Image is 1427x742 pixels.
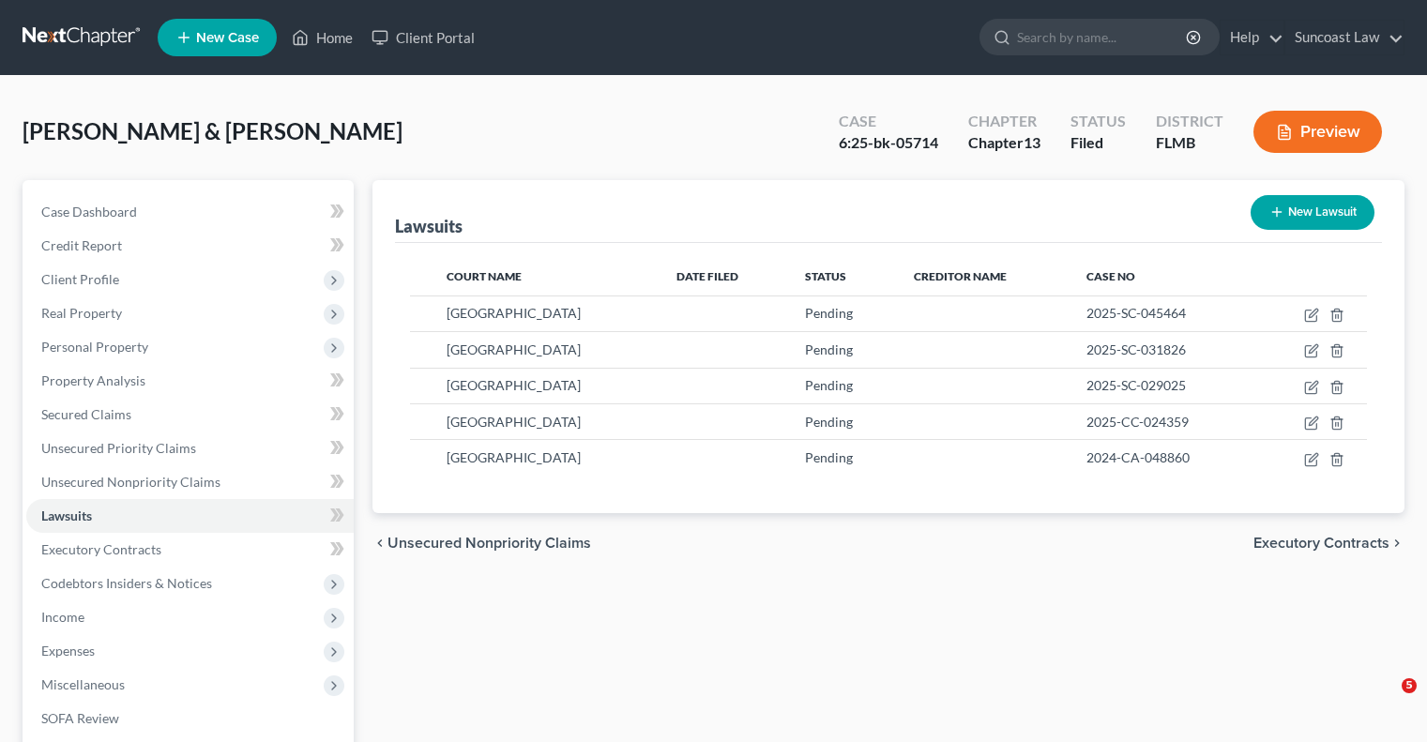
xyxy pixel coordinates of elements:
[41,339,148,355] span: Personal Property
[1070,132,1126,154] div: Filed
[914,269,1007,283] span: Creditor Name
[26,364,354,398] a: Property Analysis
[26,533,354,567] a: Executory Contracts
[1086,414,1189,430] span: 2025-CC-024359
[23,117,402,144] span: [PERSON_NAME] & [PERSON_NAME]
[282,21,362,54] a: Home
[1086,269,1135,283] span: Case No
[41,406,131,422] span: Secured Claims
[805,414,853,430] span: Pending
[839,111,938,132] div: Case
[805,449,853,465] span: Pending
[1070,111,1126,132] div: Status
[41,541,161,557] span: Executory Contracts
[387,536,591,551] span: Unsecured Nonpriority Claims
[968,111,1040,132] div: Chapter
[1156,111,1223,132] div: District
[1402,678,1417,693] span: 5
[968,132,1040,154] div: Chapter
[41,507,92,523] span: Lawsuits
[372,536,591,551] button: chevron_left Unsecured Nonpriority Claims
[41,676,125,692] span: Miscellaneous
[676,269,738,283] span: Date Filed
[1389,536,1404,551] i: chevron_right
[805,341,853,357] span: Pending
[41,643,95,659] span: Expenses
[196,31,259,45] span: New Case
[41,609,84,625] span: Income
[447,341,581,357] span: [GEOGRAPHIC_DATA]
[839,132,938,154] div: 6:25-bk-05714
[41,575,212,591] span: Codebtors Insiders & Notices
[26,398,354,432] a: Secured Claims
[1086,449,1190,465] span: 2024-CA-048860
[41,204,137,220] span: Case Dashboard
[372,536,387,551] i: chevron_left
[1363,678,1408,723] iframe: Intercom live chat
[1086,305,1186,321] span: 2025-SC-045464
[1221,21,1283,54] a: Help
[26,195,354,229] a: Case Dashboard
[1253,111,1382,153] button: Preview
[805,305,853,321] span: Pending
[805,269,846,283] span: Status
[41,237,122,253] span: Credit Report
[26,499,354,533] a: Lawsuits
[26,702,354,735] a: SOFA Review
[447,305,581,321] span: [GEOGRAPHIC_DATA]
[41,710,119,726] span: SOFA Review
[1251,195,1374,230] button: New Lawsuit
[1017,20,1189,54] input: Search by name...
[41,271,119,287] span: Client Profile
[26,465,354,499] a: Unsecured Nonpriority Claims
[1253,536,1404,551] button: Executory Contracts chevron_right
[1253,536,1389,551] span: Executory Contracts
[41,440,196,456] span: Unsecured Priority Claims
[41,474,220,490] span: Unsecured Nonpriority Claims
[362,21,484,54] a: Client Portal
[26,229,354,263] a: Credit Report
[447,449,581,465] span: [GEOGRAPHIC_DATA]
[805,377,853,393] span: Pending
[41,372,145,388] span: Property Analysis
[1086,341,1186,357] span: 2025-SC-031826
[41,305,122,321] span: Real Property
[447,377,581,393] span: [GEOGRAPHIC_DATA]
[395,215,463,237] div: Lawsuits
[447,414,581,430] span: [GEOGRAPHIC_DATA]
[1156,132,1223,154] div: FLMB
[447,269,522,283] span: Court Name
[1086,377,1186,393] span: 2025-SC-029025
[26,432,354,465] a: Unsecured Priority Claims
[1024,133,1040,151] span: 13
[1285,21,1404,54] a: Suncoast Law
